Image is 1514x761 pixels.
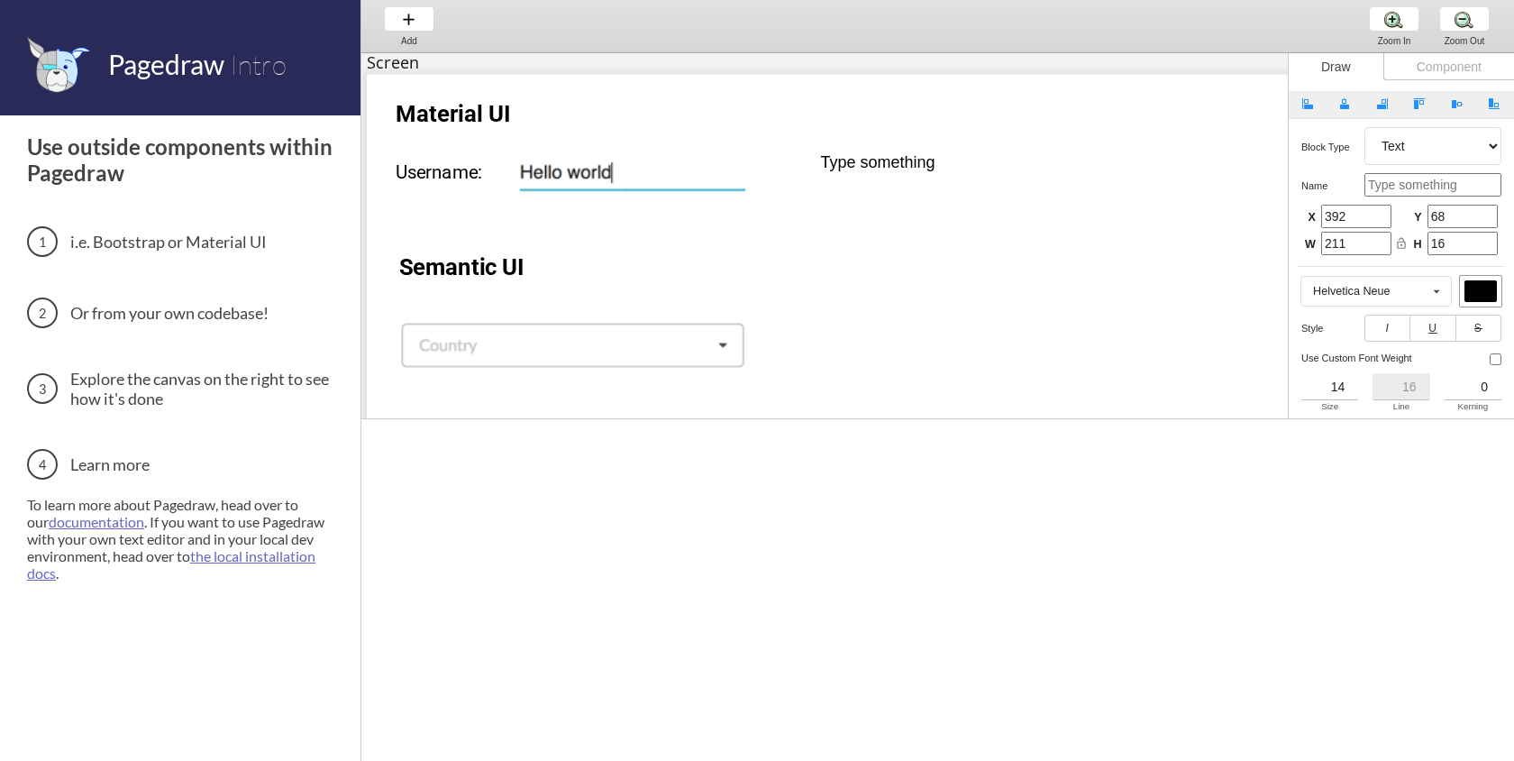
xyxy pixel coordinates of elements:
[1430,36,1499,46] div: Zoom Out
[1364,173,1501,197] input: Type something
[1301,180,1364,191] h5: name
[375,36,443,46] div: Add
[1455,315,1501,342] button: S
[367,51,420,73] div: Screen
[821,153,1065,172] div: Type something
[1301,353,1418,363] h5: use custom font weight
[27,36,90,93] img: favicon.png
[27,449,338,480] h3: Learn more
[1409,315,1455,342] button: U
[27,298,338,328] h3: Or from your own codebase!
[1289,53,1383,80] div: Draw
[27,226,338,257] h3: i.e. Bootstrap or Material UI
[27,369,338,408] h3: Explore the canvas on the right to see how it's done
[1305,237,1316,253] span: W
[1395,237,1408,250] i: lock_open
[1301,400,1358,413] div: Size
[1490,353,1501,365] input: use custom font weight
[1411,210,1422,226] span: Y
[1301,142,1364,152] h5: Block type
[1474,322,1482,335] s: S
[49,513,144,530] a: documentation
[1393,401,1410,411] span: Line
[27,496,338,582] p: To learn more about Pagedraw, head over to our . If you want to use Pagedraw with your own text e...
[1445,400,1501,413] div: Kerning
[1428,322,1437,335] u: U
[230,48,287,81] span: Intro
[1385,322,1389,335] i: I
[1305,210,1316,226] span: X
[1313,286,1390,298] div: Helvetica Neue
[1384,10,1403,29] img: zoom-plus.png
[27,547,315,582] a: the local installation docs
[1360,36,1428,46] div: Zoom In
[27,133,338,186] h2: Use outside components within Pagedraw
[108,48,224,80] span: Pagedraw
[1301,323,1364,334] h5: style
[1455,10,1473,29] img: zoom-minus.png
[1364,315,1410,342] button: I
[1383,53,1514,80] div: Component
[399,10,418,29] img: baseline-add-24px.svg
[1411,237,1422,253] span: H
